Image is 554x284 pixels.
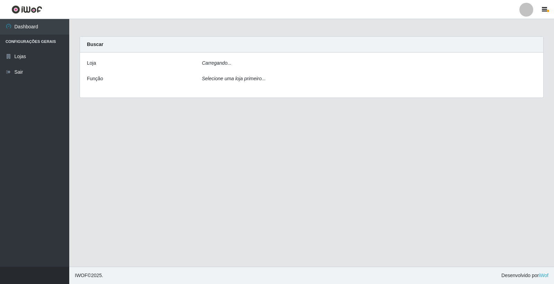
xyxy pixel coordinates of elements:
[75,273,88,278] span: IWOF
[202,76,266,81] i: Selecione uma loja primeiro...
[87,75,103,82] label: Função
[539,273,548,278] a: iWof
[75,272,103,279] span: © 2025 .
[202,60,232,66] i: Carregando...
[87,59,96,67] label: Loja
[87,42,103,47] strong: Buscar
[501,272,548,279] span: Desenvolvido por
[11,5,42,14] img: CoreUI Logo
